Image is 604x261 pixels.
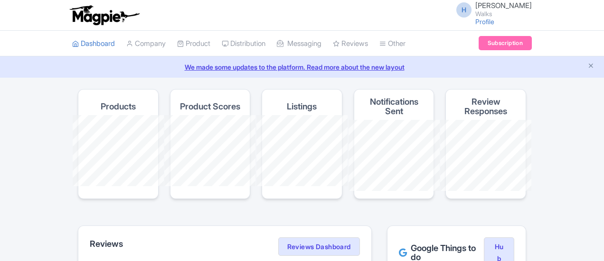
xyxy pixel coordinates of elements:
[479,36,532,50] a: Subscription
[333,31,368,57] a: Reviews
[101,102,136,111] h4: Products
[90,239,123,249] h2: Reviews
[287,102,317,111] h4: Listings
[475,11,532,17] small: Walks
[177,31,210,57] a: Product
[475,18,494,26] a: Profile
[587,61,595,72] button: Close announcement
[453,97,518,116] h4: Review Responses
[456,2,472,18] span: H
[222,31,265,57] a: Distribution
[72,31,115,57] a: Dashboard
[451,2,532,17] a: H [PERSON_NAME] Walks
[67,5,141,26] img: logo-ab69f6fb50320c5b225c76a69d11143b.png
[6,62,598,72] a: We made some updates to the platform. Read more about the new layout
[180,102,240,111] h4: Product Scores
[278,237,360,256] a: Reviews Dashboard
[475,1,532,10] span: [PERSON_NAME]
[362,97,426,116] h4: Notifications Sent
[126,31,166,57] a: Company
[277,31,321,57] a: Messaging
[379,31,406,57] a: Other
